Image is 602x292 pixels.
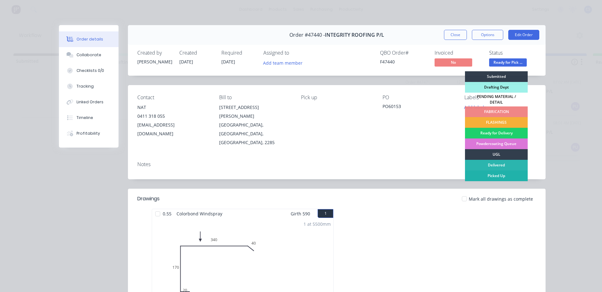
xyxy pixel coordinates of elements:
[263,50,326,56] div: Assigned to
[465,93,528,106] div: PENDING MATERIAL / DETAIL
[219,103,291,147] div: [STREET_ADDRESS][PERSON_NAME][GEOGRAPHIC_DATA], [GEOGRAPHIC_DATA], [GEOGRAPHIC_DATA], 2285
[77,36,103,42] div: Order details
[304,221,331,227] div: 1 at 5500mm
[435,58,472,66] span: No
[465,128,528,138] div: Ready for Delivery
[77,131,100,136] div: Profitability
[380,50,427,56] div: QBO Order #
[380,58,427,65] div: F47440
[221,50,256,56] div: Required
[137,195,160,203] div: Drawings
[160,209,174,218] span: 0.55
[383,95,454,100] div: PO
[221,59,235,65] span: [DATE]
[59,126,119,141] button: Profitability
[59,63,119,78] button: Checklists 0/0
[435,50,482,56] div: Invoiced
[508,30,539,40] button: Edit Order
[465,138,528,149] div: Powdercoating Queue
[325,32,384,38] span: INTEGRITY ROOFING P/L
[465,149,528,160] div: UGL
[137,121,209,138] div: [EMAIL_ADDRESS][DOMAIN_NAME]
[465,82,528,93] div: Drafting Dept
[77,115,93,121] div: Timeline
[219,95,291,100] div: Bill to
[465,106,528,117] div: FABRICATION
[137,103,209,112] div: NAT
[318,209,333,218] button: 1
[383,103,454,112] div: PO60153
[289,32,325,38] span: Order #47440 -
[461,103,490,111] button: Add labels
[137,58,172,65] div: [PERSON_NAME]
[137,112,209,121] div: 0411 318 055
[59,78,119,94] button: Tracking
[137,161,536,167] div: Notes
[219,103,291,121] div: [STREET_ADDRESS][PERSON_NAME]
[465,170,528,181] div: Picked Up
[59,110,119,126] button: Timeline
[179,59,193,65] span: [DATE]
[489,58,527,66] span: Ready for Pick ...
[263,58,306,67] button: Add team member
[219,121,291,147] div: [GEOGRAPHIC_DATA], [GEOGRAPHIC_DATA], [GEOGRAPHIC_DATA], 2285
[59,47,119,63] button: Collaborate
[291,209,310,218] span: Girth 590
[77,52,101,58] div: Collaborate
[489,58,527,68] button: Ready for Pick ...
[137,50,172,56] div: Created by
[489,50,536,56] div: Status
[77,84,94,89] div: Tracking
[174,209,225,218] span: Colorbond Windspray
[465,117,528,128] div: FLASHINGS
[472,30,503,40] button: Options
[464,95,536,100] div: Labels
[301,95,373,100] div: Pick up
[77,68,104,73] div: Checklists 0/0
[59,94,119,110] button: Linked Orders
[179,50,214,56] div: Created
[260,58,306,67] button: Add team member
[77,99,103,105] div: Linked Orders
[59,31,119,47] button: Order details
[465,160,528,170] div: Delivered
[137,95,209,100] div: Contact
[465,71,528,82] div: Submitted
[137,103,209,138] div: NAT0411 318 055[EMAIL_ADDRESS][DOMAIN_NAME]
[444,30,467,40] button: Close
